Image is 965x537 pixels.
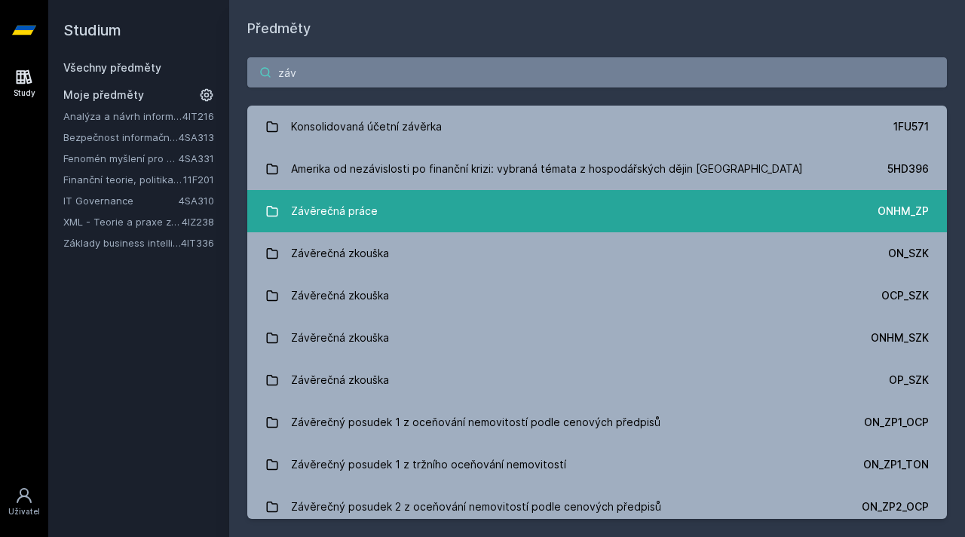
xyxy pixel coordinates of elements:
[889,373,929,388] div: OP_SZK
[863,457,929,472] div: ON_ZP1_TON
[63,172,183,187] a: Finanční teorie, politika a instituce
[63,61,161,74] a: Všechny předměty
[247,57,947,87] input: Název nebo ident předmětu…
[247,148,947,190] a: Amerika od nezávislosti po finanční krizi: vybraná témata z hospodářských dějin [GEOGRAPHIC_DATA]...
[247,486,947,528] a: Závěrečný posudek 2 z oceňování nemovitostí podle cenových předpisů ON_ZP2_OCP
[247,359,947,401] a: Závěrečná zkouška OP_SZK
[291,492,661,522] div: Závěrečný posudek 2 z oceňování nemovitostí podle cenových předpisů
[63,214,182,229] a: XML - Teorie a praxe značkovacích jazyků
[291,450,566,480] div: Závěrečný posudek 1 z tržního oceňování nemovitostí
[291,407,660,437] div: Závěrečný posudek 1 z oceňování nemovitostí podle cenových předpisů
[182,216,214,228] a: 4IZ238
[291,238,389,268] div: Závěrečná zkouška
[878,204,929,219] div: ONHM_ZP
[881,288,929,303] div: OCP_SZK
[291,323,389,353] div: Závěrečná zkouška
[179,131,214,143] a: 4SA313
[182,110,214,122] a: 4IT216
[14,87,35,99] div: Study
[291,365,389,395] div: Závěrečná zkouška
[247,18,947,39] h1: Předměty
[887,161,929,176] div: 5HD396
[291,196,378,226] div: Závěrečná práce
[8,506,40,517] div: Uživatel
[63,130,179,145] a: Bezpečnost informačních systémů
[63,151,179,166] a: Fenomén myšlení pro manažery
[888,246,929,261] div: ON_SZK
[183,173,214,186] a: 11F201
[63,87,144,103] span: Moje předměty
[3,479,45,525] a: Uživatel
[247,317,947,359] a: Závěrečná zkouška ONHM_SZK
[871,330,929,345] div: ONHM_SZK
[247,190,947,232] a: Závěrečná práce ONHM_ZP
[179,152,214,164] a: 4SA331
[3,60,45,106] a: Study
[291,281,389,311] div: Závěrečná zkouška
[181,237,214,249] a: 4IT336
[862,499,929,514] div: ON_ZP2_OCP
[247,232,947,275] a: Závěrečná zkouška ON_SZK
[247,443,947,486] a: Závěrečný posudek 1 z tržního oceňování nemovitostí ON_ZP1_TON
[63,193,179,208] a: IT Governance
[291,154,803,184] div: Amerika od nezávislosti po finanční krizi: vybraná témata z hospodářských dějin [GEOGRAPHIC_DATA]
[247,106,947,148] a: Konsolidovaná účetní závěrka 1FU571
[247,401,947,443] a: Závěrečný posudek 1 z oceňování nemovitostí podle cenových předpisů ON_ZP1_OCP
[247,275,947,317] a: Závěrečná zkouška OCP_SZK
[291,112,442,142] div: Konsolidovaná účetní závěrka
[63,235,181,250] a: Základy business intelligence
[179,195,214,207] a: 4SA310
[864,415,929,430] div: ON_ZP1_OCP
[893,119,929,134] div: 1FU571
[63,109,182,124] a: Analýza a návrh informačních systémů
